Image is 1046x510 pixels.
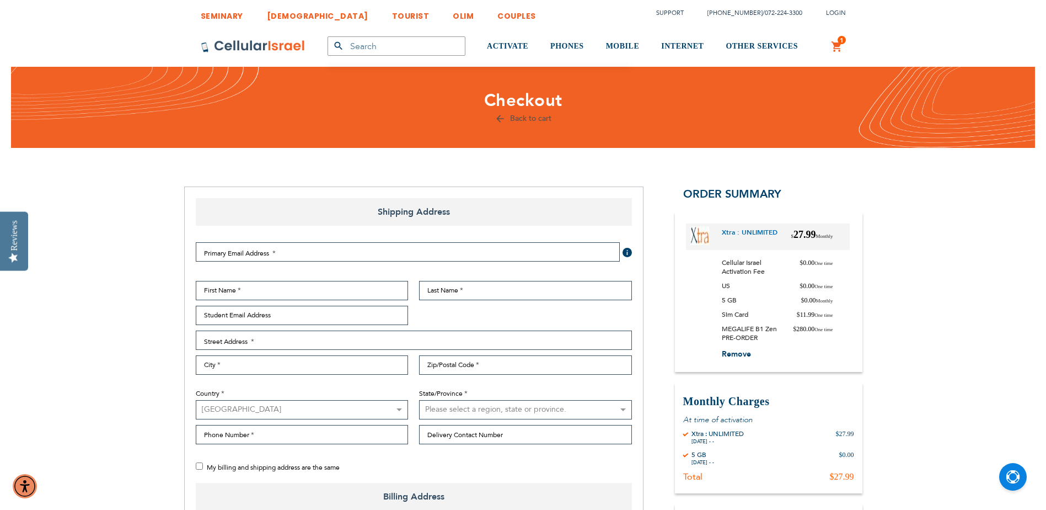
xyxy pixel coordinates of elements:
[814,261,833,266] span: One time
[722,310,757,319] span: Sim Card
[267,3,368,23] a: [DEMOGRAPHIC_DATA]
[814,327,833,332] span: One time
[722,258,800,276] span: Cellular Israel Activation Fee
[830,471,854,482] div: $27.99
[683,394,854,409] h3: Monthly Charges
[392,3,430,23] a: TOURIST
[201,3,243,23] a: SEMINARY
[839,450,854,466] div: $0.00
[487,42,528,50] span: ACTIVATE
[497,3,536,23] a: COUPLES
[196,198,632,226] span: Shipping Address
[800,281,833,290] span: 0.00
[201,40,305,53] img: Cellular Israel Logo
[691,459,714,466] div: [DATE] - -
[550,42,584,50] span: PHONES
[826,9,846,17] span: Login
[800,259,803,267] span: $
[791,228,833,246] span: 27.99
[690,226,709,245] img: Xtra UNLIMITED
[707,9,763,17] a: [PHONE_NUMBER]
[495,113,551,124] a: Back to cart
[793,325,796,333] span: $
[791,233,793,239] span: $
[328,36,465,56] input: Search
[722,296,745,305] span: 5 GB
[801,296,833,305] span: 0.00
[691,438,744,445] div: [DATE] - -
[765,9,802,17] a: 072-224-3300
[840,36,844,45] span: 1
[207,463,340,472] span: My billing and shipping address are the same
[606,26,640,67] a: MOBILE
[801,296,804,304] span: $
[814,284,833,289] span: One time
[683,187,781,201] span: Order Summary
[691,429,744,438] div: Xtra : UNLIMITED
[814,312,833,318] span: One time
[836,429,854,445] div: $27.99
[816,233,833,239] span: Monthly
[797,311,800,318] span: $
[550,26,584,67] a: PHONES
[13,474,37,498] div: Accessibility Menu
[800,258,833,276] span: 0.00
[722,228,777,246] a: Xtra : UNLIMITED
[487,26,528,67] a: ACTIVATE
[453,3,474,23] a: OLIM
[722,349,751,359] span: Remove
[722,325,793,342] span: MEGALIFE B1 Zen PRE-ORDER
[691,450,714,459] div: 5 GB
[722,281,738,290] span: US
[484,89,562,112] span: Checkout
[831,40,843,54] a: 1
[816,298,833,304] span: Monthly
[797,310,833,319] span: 11.99
[661,26,704,67] a: INTERNET
[683,415,854,425] p: At time of activation
[800,282,803,290] span: $
[793,325,833,342] span: 280.00
[696,5,802,21] li: /
[726,42,798,50] span: OTHER SERVICES
[606,42,640,50] span: MOBILE
[726,26,798,67] a: OTHER SERVICES
[656,9,684,17] a: Support
[683,471,702,482] div: Total
[9,220,19,251] div: Reviews
[661,42,704,50] span: INTERNET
